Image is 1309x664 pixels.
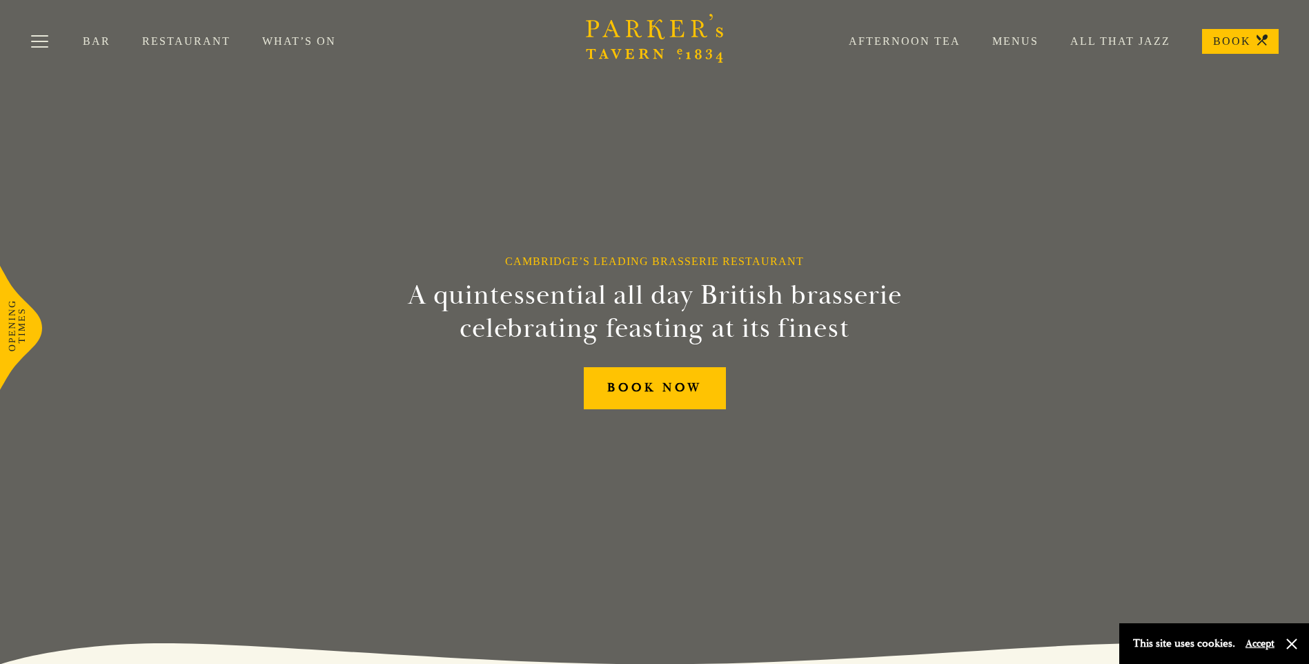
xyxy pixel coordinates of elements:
a: BOOK NOW [584,367,726,409]
button: Accept [1246,637,1274,650]
button: Close and accept [1285,637,1299,651]
p: This site uses cookies. [1133,634,1235,654]
h1: Cambridge’s Leading Brasserie Restaurant [505,255,804,268]
h2: A quintessential all day British brasserie celebrating feasting at its finest [340,279,970,345]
